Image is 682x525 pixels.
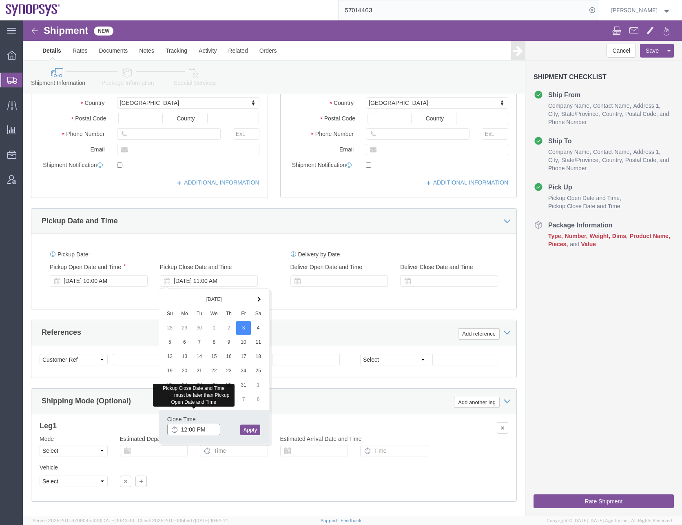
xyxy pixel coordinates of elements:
input: Search for shipment number, reference number [339,0,587,20]
span: Copyright © [DATE]-[DATE] Agistix Inc., All Rights Reserved [547,517,672,524]
iframe: FS Legacy Container [23,20,682,516]
span: Server: 2025.20.0-970904bc0f3 [33,518,134,523]
span: Rafael Chacon [611,6,658,15]
span: Client: 2025.20.0-035ba07 [138,518,228,523]
a: Support [321,518,341,523]
img: logo [6,4,60,16]
span: [DATE] 10:43:43 [101,518,134,523]
span: [DATE] 10:52:44 [195,518,228,523]
a: Feedback [341,518,361,523]
button: [PERSON_NAME] [611,5,671,15]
